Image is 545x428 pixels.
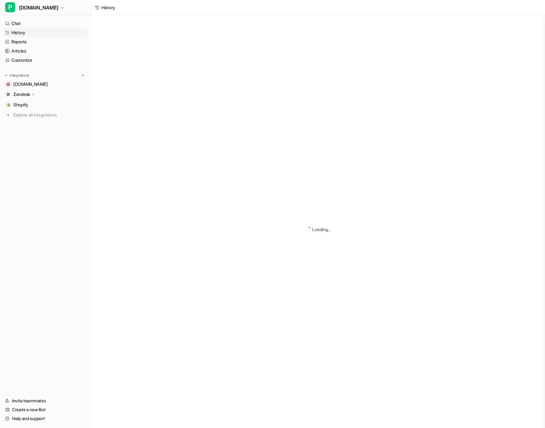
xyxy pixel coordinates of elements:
img: explore all integrations [5,112,11,118]
img: expand menu [4,73,8,78]
span: [DOMAIN_NAME] [19,3,58,12]
button: Integrations [3,72,31,79]
a: ShopifyShopify [3,100,88,109]
img: Shopify [6,103,10,107]
span: P [5,2,15,12]
a: Invite teammates [3,396,88,405]
a: Articles [3,47,88,55]
img: paceheads.com [6,82,10,86]
span: Explore all integrations [13,110,86,120]
img: menu_add.svg [80,73,85,78]
a: paceheads.com[DOMAIN_NAME] [3,80,88,89]
a: Help and support [3,414,88,423]
a: History [3,28,88,37]
a: Customize [3,56,88,65]
a: Explore all integrations [3,110,88,119]
div: Loading... [312,226,330,233]
a: Reports [3,37,88,46]
a: Create a new Bot [3,405,88,414]
p: Integrations [10,73,29,78]
span: Shopify [13,102,28,108]
p: Zendesk [13,91,30,98]
span: [DOMAIN_NAME] [13,81,48,87]
div: History [101,4,115,11]
a: Chat [3,19,88,28]
img: Zendesk [6,92,10,96]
